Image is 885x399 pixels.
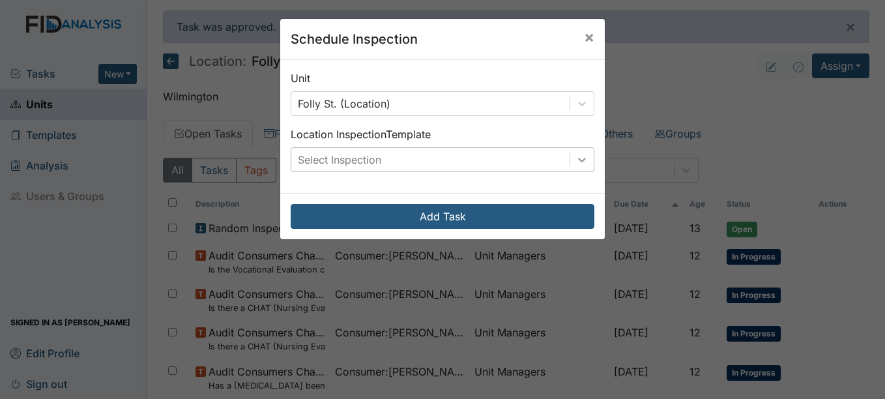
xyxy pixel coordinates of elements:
div: Select Inspection [298,152,381,168]
label: Unit [291,70,310,86]
span: × [584,27,594,46]
button: Add Task [291,204,594,229]
label: Location Inspection Template [291,126,431,142]
h5: Schedule Inspection [291,29,418,49]
button: Close [573,19,605,55]
div: Folly St. (Location) [298,96,390,111]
